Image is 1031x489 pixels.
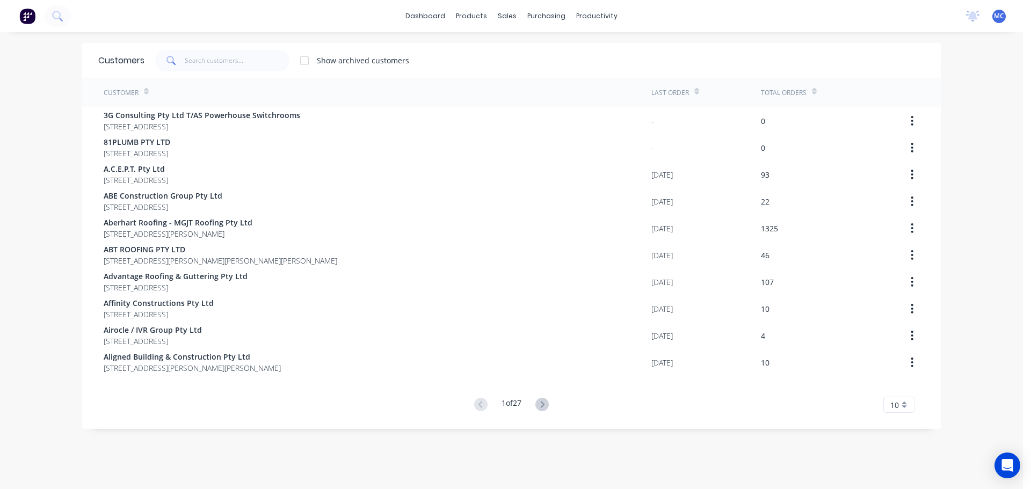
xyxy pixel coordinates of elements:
[761,196,769,207] div: 22
[98,54,144,67] div: Customers
[104,255,337,266] span: [STREET_ADDRESS][PERSON_NAME][PERSON_NAME][PERSON_NAME]
[104,362,281,374] span: [STREET_ADDRESS][PERSON_NAME][PERSON_NAME]
[761,250,769,261] div: 46
[451,8,492,24] div: products
[651,115,654,127] div: -
[761,223,778,234] div: 1325
[104,282,248,293] span: [STREET_ADDRESS]
[761,115,765,127] div: 0
[104,174,168,186] span: [STREET_ADDRESS]
[651,357,673,368] div: [DATE]
[994,11,1004,21] span: MC
[994,452,1020,478] div: Open Intercom Messenger
[104,88,139,98] div: Customer
[761,142,765,154] div: 0
[651,223,673,234] div: [DATE]
[761,357,769,368] div: 10
[104,148,170,159] span: [STREET_ADDRESS]
[104,271,248,282] span: Advantage Roofing & Guttering Pty Ltd
[651,88,689,98] div: Last Order
[761,88,807,98] div: Total Orders
[651,330,673,341] div: [DATE]
[651,196,673,207] div: [DATE]
[104,136,170,148] span: 81PLUMB PTY LTD
[104,163,168,174] span: A.C.E.P.T. Pty Ltd
[761,276,774,288] div: 107
[104,121,300,132] span: [STREET_ADDRESS]
[761,330,765,341] div: 4
[522,8,571,24] div: purchasing
[890,399,899,411] span: 10
[104,190,222,201] span: ABE Construction Group Pty Ltd
[651,142,654,154] div: -
[651,276,673,288] div: [DATE]
[104,335,202,347] span: [STREET_ADDRESS]
[761,169,769,180] div: 93
[104,244,337,255] span: ABT ROOFING PTY LTD
[104,309,214,320] span: [STREET_ADDRESS]
[104,324,202,335] span: Airocle / IVR Group Pty Ltd
[104,201,222,213] span: [STREET_ADDRESS]
[19,8,35,24] img: Factory
[104,351,281,362] span: Aligned Building & Construction Pty Ltd
[571,8,623,24] div: productivity
[651,169,673,180] div: [DATE]
[761,303,769,315] div: 10
[104,297,214,309] span: Affinity Constructions Pty Ltd
[400,8,451,24] a: dashboard
[492,8,522,24] div: sales
[502,397,521,413] div: 1 of 27
[651,250,673,261] div: [DATE]
[317,55,409,66] div: Show archived customers
[104,228,252,239] span: [STREET_ADDRESS][PERSON_NAME]
[185,50,289,71] input: Search customers...
[104,217,252,228] span: Aberhart Roofing - MGJT Roofing Pty Ltd
[651,303,673,315] div: [DATE]
[104,110,300,121] span: 3G Consulting Pty Ltd T/AS Powerhouse Switchrooms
